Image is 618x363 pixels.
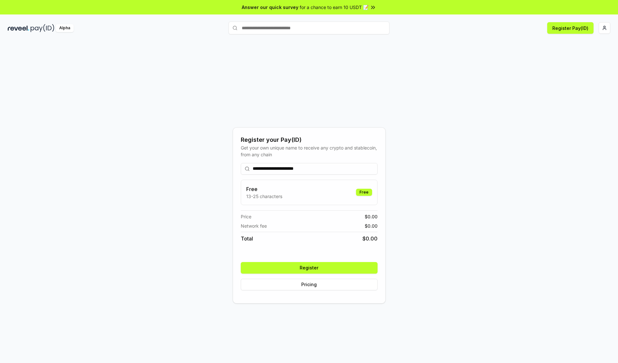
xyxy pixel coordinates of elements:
[241,213,251,220] span: Price
[356,189,372,196] div: Free
[246,193,282,200] p: 13-25 characters
[241,144,378,158] div: Get your own unique name to receive any crypto and stablecoin, from any chain
[241,135,378,144] div: Register your Pay(ID)
[365,222,378,229] span: $ 0.00
[547,22,594,34] button: Register Pay(ID)
[362,235,378,242] span: $ 0.00
[241,222,267,229] span: Network fee
[56,24,74,32] div: Alpha
[300,4,369,11] span: for a chance to earn 10 USDT 📝
[241,262,378,274] button: Register
[246,185,282,193] h3: Free
[241,235,253,242] span: Total
[241,279,378,290] button: Pricing
[8,24,29,32] img: reveel_dark
[242,4,298,11] span: Answer our quick survey
[31,24,54,32] img: pay_id
[365,213,378,220] span: $ 0.00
